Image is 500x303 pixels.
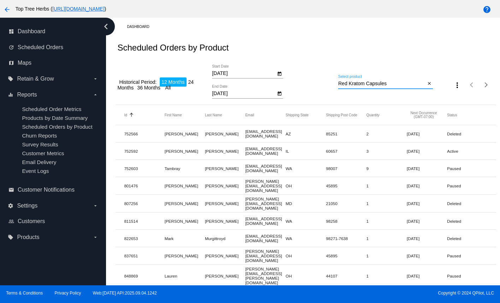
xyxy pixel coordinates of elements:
mat-cell: WA [286,164,326,173]
mat-cell: Active [447,147,487,155]
i: arrow_drop_down [93,92,98,98]
mat-cell: 811514 [124,217,164,225]
i: update [8,45,14,50]
mat-cell: Tambray [165,164,205,173]
button: Open calendar [276,70,283,77]
span: Maps [18,60,31,66]
button: Change sorting for Customer.Email [245,113,254,117]
mat-cell: Deleted [447,130,487,138]
mat-cell: [EMAIL_ADDRESS][DOMAIN_NAME] [245,162,286,175]
mat-cell: 45895 [326,252,366,260]
mat-cell: Murgittroyd [205,234,245,243]
mat-cell: 1 [366,217,407,225]
input: Select product [338,81,425,87]
mat-cell: Paused [447,182,487,190]
h2: Scheduled Orders by Product [117,43,229,53]
a: Survey Results [22,141,58,147]
input: Start Date [212,71,276,76]
i: email [8,187,14,193]
mat-icon: arrow_back [3,5,11,14]
mat-cell: AZ [286,130,326,138]
mat-cell: WA [286,217,326,225]
mat-cell: 9 [366,164,407,173]
button: Next page [479,78,493,92]
mat-cell: 45895 [326,182,366,190]
span: Scheduled Orders [18,44,63,51]
mat-cell: 85251 [326,130,366,138]
mat-cell: [PERSON_NAME] [165,217,205,225]
mat-cell: 752592 [124,147,164,155]
mat-cell: 1 [366,199,407,208]
a: Terms & Conditions [6,291,43,296]
span: Top Tree Herbs ( ) [16,6,106,12]
mat-cell: [PERSON_NAME][EMAIL_ADDRESS][DOMAIN_NAME] [245,247,286,264]
li: 24 Months [117,77,194,92]
mat-cell: 21050 [326,199,366,208]
mat-cell: WA [286,234,326,243]
mat-cell: [DATE] [407,147,447,155]
i: settings [8,203,13,209]
mat-cell: [PERSON_NAME] [165,130,205,138]
mat-cell: [EMAIL_ADDRESS][DOMAIN_NAME] [245,215,286,227]
mat-cell: IL [286,147,326,155]
a: Churn Reports [22,133,57,139]
mat-cell: 752566 [124,130,164,138]
mat-cell: [DATE] [407,199,447,208]
button: Change sorting for ShippingPostcode [326,113,357,117]
mat-icon: close [427,81,432,87]
mat-cell: 3 [366,147,407,155]
mat-cell: [EMAIL_ADDRESS][DOMAIN_NAME] [245,145,286,157]
span: Products by Date Summary [22,115,88,121]
mat-cell: 822653 [124,234,164,243]
mat-cell: Deleted [447,199,487,208]
a: Email Delivery [22,159,56,165]
mat-cell: [DATE] [407,164,447,173]
i: dashboard [8,29,14,34]
mat-cell: 1 [366,252,407,260]
span: Customer Notifications [18,187,75,193]
a: Scheduled Orders by Product [22,124,92,130]
i: arrow_drop_down [93,203,98,209]
mat-cell: [PERSON_NAME] [205,199,245,208]
mat-cell: [PERSON_NAME] [205,147,245,155]
mat-cell: 837651 [124,252,164,260]
i: people_outline [8,218,14,224]
mat-cell: Mark [165,234,205,243]
li: Historical Period: [117,77,158,87]
mat-cell: [DATE] [407,272,447,280]
mat-cell: [PERSON_NAME] [165,147,205,155]
mat-cell: [PERSON_NAME] [205,130,245,138]
mat-cell: [PERSON_NAME][EMAIL_ADDRESS][DOMAIN_NAME] [245,195,286,212]
a: people_outline Customers [8,216,98,227]
mat-cell: [DATE] [407,217,447,225]
a: Event Logs [22,168,49,174]
a: [URL][DOMAIN_NAME] [52,6,105,12]
li: All [164,83,173,92]
mat-cell: 98007 [326,164,366,173]
button: Change sorting for Customer.FirstName [165,113,182,117]
mat-icon: more_vert [453,81,461,89]
button: Change sorting for ShippingState [286,113,308,117]
a: email Customer Notifications [8,184,98,196]
mat-cell: [PERSON_NAME] [205,217,245,225]
i: equalizer [8,92,13,98]
mat-cell: 848869 [124,272,164,280]
mat-cell: [PERSON_NAME] [165,182,205,190]
mat-cell: 98271-7638 [326,234,366,243]
mat-cell: [DATE] [407,252,447,260]
mat-cell: 98258 [326,217,366,225]
i: local_offer [8,76,13,82]
mat-cell: [PERSON_NAME] [205,252,245,260]
mat-cell: [PERSON_NAME] [205,164,245,173]
button: Change sorting for Customer.LastName [205,113,222,117]
mat-cell: Paused [447,272,487,280]
mat-cell: [EMAIL_ADDRESS][DOMAIN_NAME] [245,127,286,140]
mat-cell: Paused [447,252,487,260]
mat-icon: help [483,5,491,14]
button: Clear [425,80,433,87]
a: update Scheduled Orders [8,42,98,53]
